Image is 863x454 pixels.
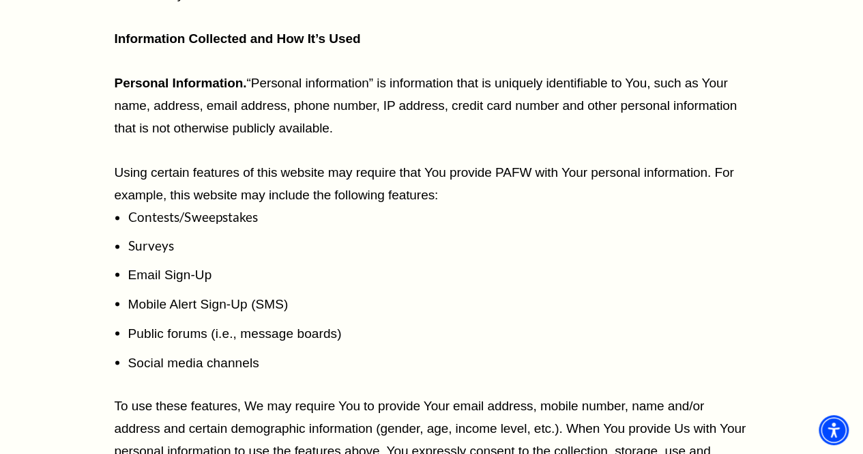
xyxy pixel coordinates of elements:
[128,228,749,257] li: Surveys
[819,415,849,445] div: Accessibility Menu
[115,31,361,46] span: Information Collected and How It’s Used
[128,206,749,228] li: Contests/Sweepstakes
[128,355,259,369] span: Social media channels
[128,267,212,281] span: Email Sign-Up
[128,296,289,311] span: Mobile Alert Sign-Up (SMS)
[115,76,737,135] span: “Personal information” is information that is uniquely identifiable to You, such as Your name, ad...
[115,76,247,90] strong: Personal Information.
[115,165,734,202] span: Using certain features of this website may require that You provide PAFW with Your personal infor...
[128,326,342,340] span: Public forums (i.e., message boards)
